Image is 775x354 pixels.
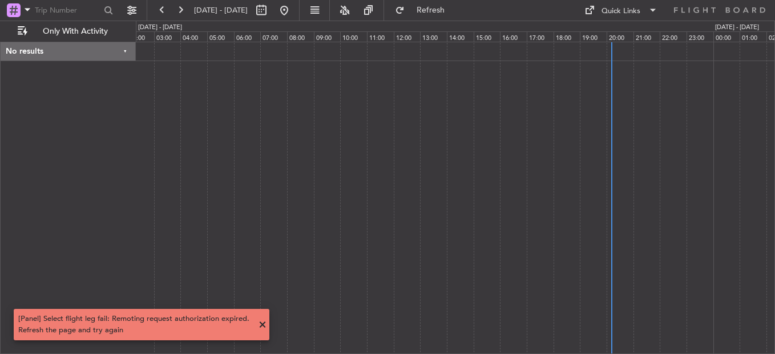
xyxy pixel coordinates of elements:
[138,23,182,33] div: [DATE] - [DATE]
[420,31,447,42] div: 13:00
[660,31,687,42] div: 22:00
[715,23,759,33] div: [DATE] - [DATE]
[580,31,607,42] div: 19:00
[579,1,663,19] button: Quick Links
[127,31,154,42] div: 02:00
[607,31,633,42] div: 20:00
[633,31,660,42] div: 21:00
[35,2,100,19] input: Trip Number
[687,31,713,42] div: 23:00
[407,6,455,14] span: Refresh
[260,31,287,42] div: 07:00
[13,22,124,41] button: Only With Activity
[394,31,421,42] div: 12:00
[207,31,234,42] div: 05:00
[314,31,341,42] div: 09:00
[474,31,500,42] div: 15:00
[340,31,367,42] div: 10:00
[30,27,120,35] span: Only With Activity
[287,31,314,42] div: 08:00
[713,31,740,42] div: 00:00
[527,31,554,42] div: 17:00
[234,31,261,42] div: 06:00
[554,31,580,42] div: 18:00
[602,6,640,17] div: Quick Links
[154,31,181,42] div: 03:00
[447,31,474,42] div: 14:00
[740,31,766,42] div: 01:00
[18,313,252,336] div: [Panel] Select flight leg fail: Remoting request authorization expired. Refresh the page and try ...
[367,31,394,42] div: 11:00
[194,5,248,15] span: [DATE] - [DATE]
[500,31,527,42] div: 16:00
[390,1,458,19] button: Refresh
[180,31,207,42] div: 04:00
